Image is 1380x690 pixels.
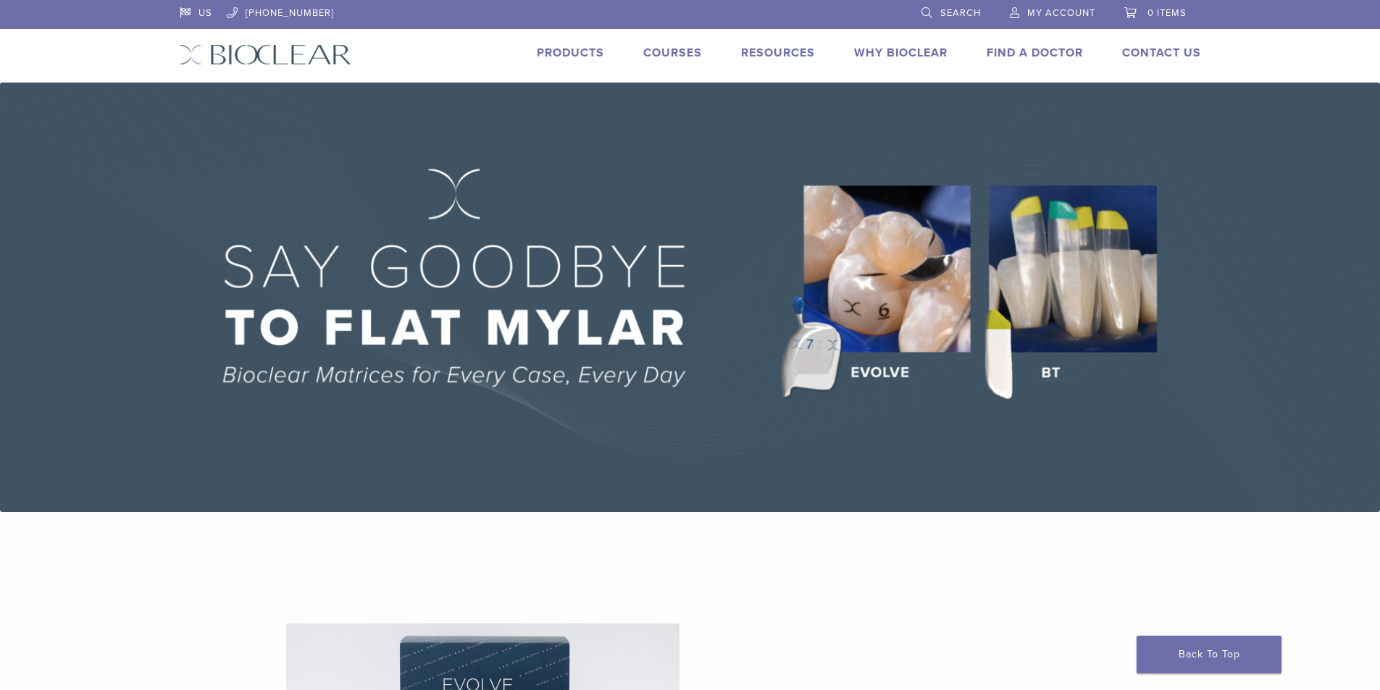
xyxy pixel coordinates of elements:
[1137,636,1281,673] a: Back To Top
[180,44,351,65] img: Bioclear
[940,7,981,19] span: Search
[741,46,815,60] a: Resources
[643,46,702,60] a: Courses
[1122,46,1201,60] a: Contact Us
[854,46,948,60] a: Why Bioclear
[537,46,604,60] a: Products
[1147,7,1187,19] span: 0 items
[1027,7,1095,19] span: My Account
[987,46,1083,60] a: Find A Doctor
